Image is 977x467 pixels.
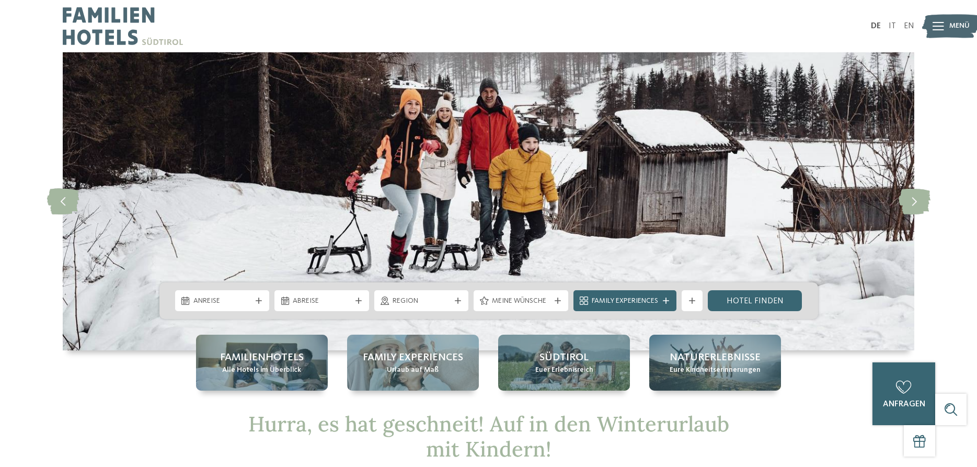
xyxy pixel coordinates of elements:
span: Abreise [293,296,351,306]
a: anfragen [872,362,935,425]
span: Meine Wünsche [492,296,550,306]
a: Winterurlaub mit Kindern? Nur in Südtirol! Family Experiences Urlaub auf Maß [347,335,479,391]
span: Family Experiences [592,296,658,306]
a: Winterurlaub mit Kindern? Nur in Südtirol! Südtirol Euer Erlebnisreich [498,335,630,391]
a: DE [871,22,881,30]
a: Winterurlaub mit Kindern? Nur in Südtirol! Familienhotels Alle Hotels im Überblick [196,335,328,391]
span: Family Experiences [363,350,463,365]
span: Euer Erlebnisreich [535,365,593,375]
span: Naturerlebnisse [670,350,761,365]
a: Winterurlaub mit Kindern? Nur in Südtirol! Naturerlebnisse Eure Kindheitserinnerungen [649,335,781,391]
span: Südtirol [539,350,589,365]
span: Eure Kindheitserinnerungen [670,365,761,375]
span: Region [393,296,451,306]
img: Winterurlaub mit Kindern? Nur in Südtirol! [63,52,914,350]
span: Familienhotels [220,350,304,365]
span: Anreise [193,296,251,306]
span: Urlaub auf Maß [387,365,439,375]
span: Menü [949,21,970,31]
a: EN [904,22,914,30]
span: Alle Hotels im Überblick [222,365,301,375]
span: Hurra, es hat geschneit! Auf in den Winterurlaub mit Kindern! [248,411,729,462]
a: IT [889,22,896,30]
a: Hotel finden [708,290,802,311]
span: anfragen [883,400,925,408]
